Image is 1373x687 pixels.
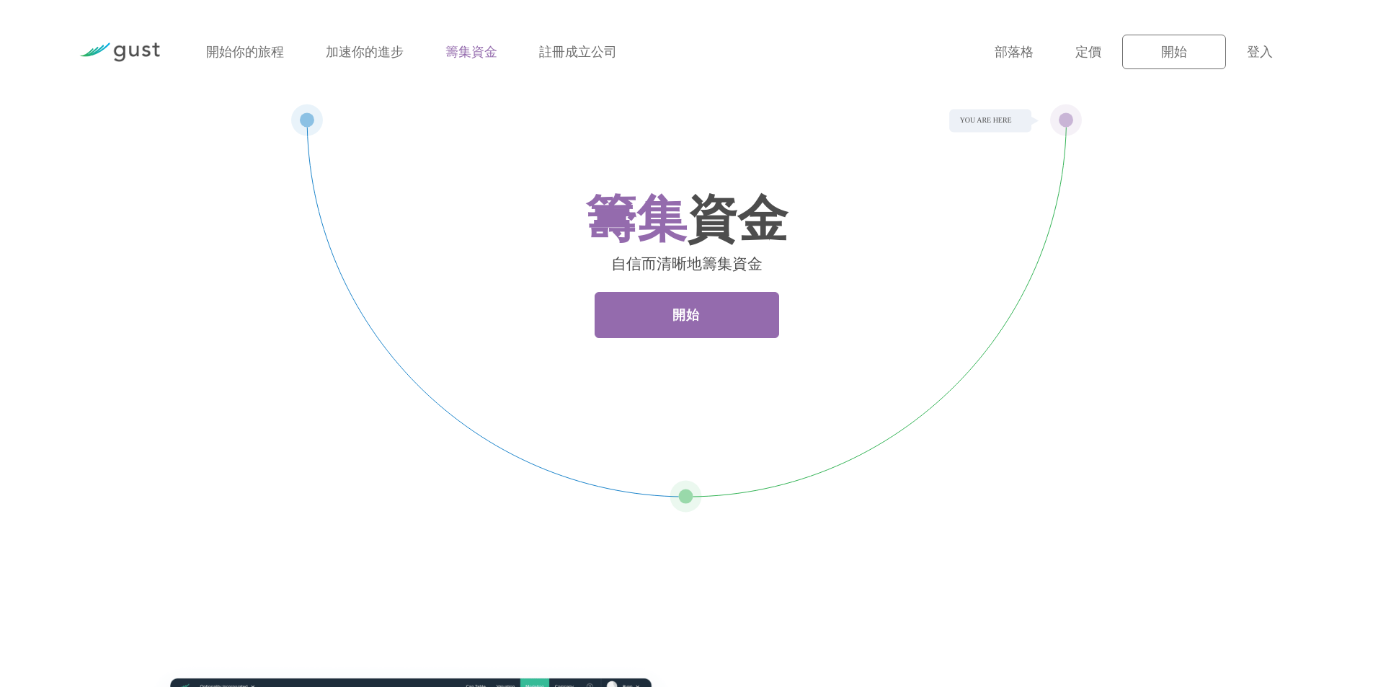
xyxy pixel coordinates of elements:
font: 開始 [672,308,701,323]
font: 自信而清晰地籌集資金 [611,255,763,273]
a: 登入 [1247,45,1273,60]
a: 開始 [1122,35,1226,69]
img: 陣風標誌 [79,43,160,62]
a: 開始你的旅程 [206,45,284,60]
a: 籌集資金 [445,45,497,60]
a: 註冊成立公司 [539,45,617,60]
a: 開始 [595,292,779,338]
font: 籌集 [586,190,687,251]
font: 開始 [1161,45,1187,60]
a: 加速你的進步 [326,45,404,60]
font: 資金 [687,190,788,251]
a: 部落格 [995,45,1034,60]
a: 定價 [1075,45,1101,60]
